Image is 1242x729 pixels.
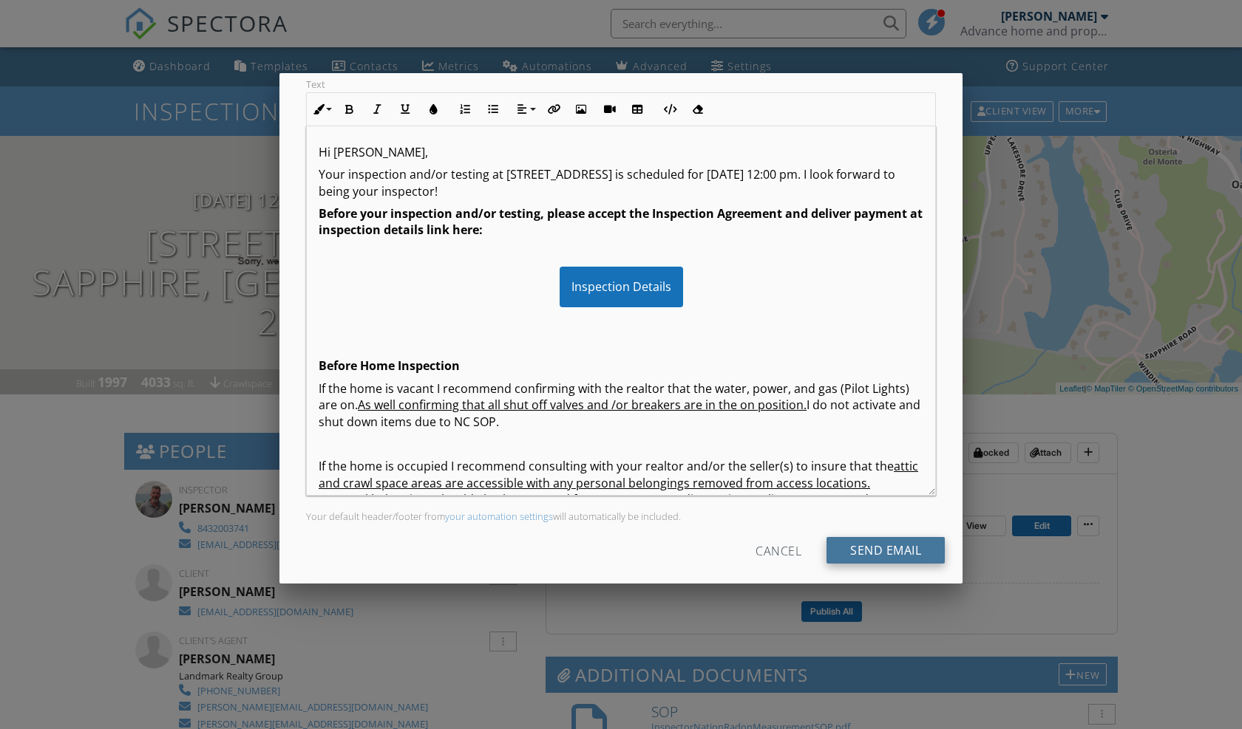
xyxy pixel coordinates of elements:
button: Inline Style [307,95,335,123]
button: Insert Image (⌘P) [567,95,595,123]
button: Insert Link (⌘K) [539,95,567,123]
u: As well confirming that all shut off valves and /or breakers are in the on position. [358,397,807,413]
button: Align [511,95,539,123]
u: Personal [319,491,368,507]
p: If the home is vacant I recommend confirming with the realtor that the water, power, and gas (Pil... [319,380,923,430]
p: If the home is occupied I recommend consulting with your realtor and/or the seller(s) to insure t... [319,458,923,557]
div: Your default header/footer from will automatically be included. [297,510,945,522]
input: Send Email [827,537,945,564]
button: Ordered List [451,95,479,123]
a: Inspection Details [560,278,683,295]
strong: Before your inspection and/or testing, please accept the Inspection Agreement and deliver payment... [319,205,923,238]
p: Your inspection and/or testing at [STREET_ADDRESS] is scheduled for [DATE] 12:00 pm. I look forwa... [319,166,923,199]
button: Unordered List [479,95,507,123]
div: Cancel [756,537,801,564]
button: Colors [419,95,447,123]
u: attic and crawl space areas are accessible with any personal belongings removed from access locat... [319,458,918,490]
p: Hi [PERSON_NAME], [319,144,923,160]
button: Insert Video [595,95,623,123]
button: Bold (⌘B) [335,95,363,123]
button: Code View [655,95,683,123]
button: Italic (⌘I) [363,95,391,123]
label: Text [306,78,325,91]
div: Inspection Details [560,267,683,307]
u: belongings should also be removed from areas surrounding major appliances ( [371,491,813,507]
button: Insert Table [623,95,651,123]
strong: Before Home Inspection [319,357,460,374]
button: Clear Formatting [683,95,711,123]
a: your automation settings [445,510,553,523]
button: Underline (⌘U) [391,95,419,123]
